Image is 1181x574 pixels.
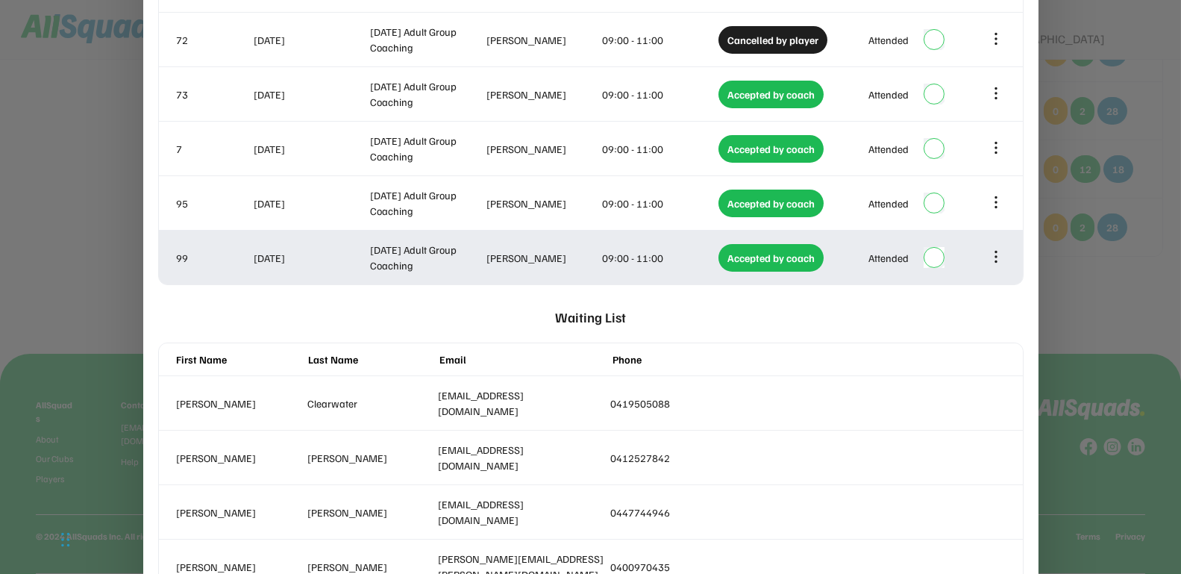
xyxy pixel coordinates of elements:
div: Attended [868,32,909,48]
div: Phone [613,352,779,367]
div: [PERSON_NAME] [486,32,600,48]
div: [PERSON_NAME] [486,141,600,157]
div: Last Name [308,352,433,367]
div: [DATE] [254,87,368,102]
div: [PERSON_NAME] [177,450,301,466]
div: 09:00 - 11:00 [603,250,716,266]
div: Clearwater [307,396,432,411]
div: [DATE] [254,141,368,157]
div: Accepted by coach [718,190,824,217]
div: Attended [868,87,909,102]
div: [PERSON_NAME] [486,196,600,211]
div: Waiting List [555,300,626,335]
div: 0447744946 [611,505,777,520]
div: 0412527842 [611,450,777,466]
div: Cancelled by player [718,26,827,54]
div: Attended [868,196,909,211]
div: [PERSON_NAME] [486,250,600,266]
div: [EMAIL_ADDRESS][DOMAIN_NAME] [439,442,604,473]
div: First Name [177,352,301,367]
div: [DATE] [254,196,368,211]
div: [DATE] Adult Group Coaching [370,242,483,273]
div: Email [440,352,606,367]
div: [PERSON_NAME] [307,450,432,466]
div: 09:00 - 11:00 [603,87,716,102]
div: Accepted by coach [718,81,824,108]
div: [EMAIL_ADDRESS][DOMAIN_NAME] [439,387,604,419]
div: 7 [177,141,251,157]
div: [DATE] [254,32,368,48]
div: 09:00 - 11:00 [603,32,716,48]
div: [DATE] [254,250,368,266]
div: 99 [177,250,251,266]
div: [EMAIL_ADDRESS][DOMAIN_NAME] [439,496,604,528]
div: 95 [177,196,251,211]
div: [PERSON_NAME] [177,505,301,520]
div: [PERSON_NAME] [177,396,301,411]
div: 72 [177,32,251,48]
div: [DATE] Adult Group Coaching [370,133,483,164]
div: Attended [868,141,909,157]
div: 09:00 - 11:00 [603,196,716,211]
div: [DATE] Adult Group Coaching [370,187,483,219]
div: [PERSON_NAME] [486,87,600,102]
div: 0419505088 [611,396,777,411]
div: 09:00 - 11:00 [603,141,716,157]
div: [DATE] Adult Group Coaching [370,24,483,55]
div: Attended [868,250,909,266]
div: [PERSON_NAME] [307,505,432,520]
div: Accepted by coach [718,244,824,272]
div: 73 [177,87,251,102]
div: [DATE] Adult Group Coaching [370,78,483,110]
div: Accepted by coach [718,135,824,163]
